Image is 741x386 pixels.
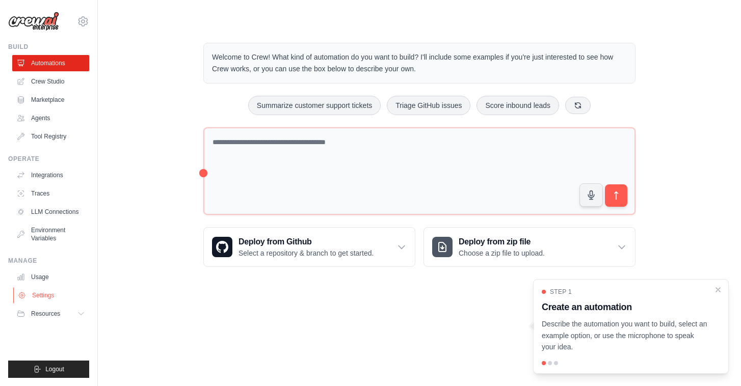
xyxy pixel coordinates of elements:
a: Environment Variables [12,222,89,246]
h3: Deploy from zip file [459,236,545,248]
a: Marketplace [12,92,89,108]
a: Agents [12,110,89,126]
a: Automations [12,55,89,71]
iframe: Chat Widget [690,337,741,386]
h3: Deploy from Github [239,236,374,248]
a: Usage [12,269,89,285]
a: Crew Studio [12,73,89,90]
div: Build [8,43,89,51]
p: Describe the automation you want to build, select an example option, or use the microphone to spe... [542,318,708,353]
h3: Create an automation [542,300,708,314]
button: Summarize customer support tickets [248,96,381,115]
a: Tool Registry [12,128,89,145]
span: Logout [45,365,64,373]
a: Settings [13,287,90,304]
span: Step 1 [550,288,572,296]
a: Traces [12,185,89,202]
img: Logo [8,12,59,31]
button: Logout [8,361,89,378]
p: Select a repository & branch to get started. [239,248,374,258]
p: Choose a zip file to upload. [459,248,545,258]
a: Integrations [12,167,89,183]
div: Manage [8,257,89,265]
a: LLM Connections [12,204,89,220]
span: Resources [31,310,60,318]
p: Welcome to Crew! What kind of automation do you want to build? I'll include some examples if you'... [212,51,627,75]
button: Close walkthrough [714,286,722,294]
div: Operate [8,155,89,163]
button: Score inbound leads [477,96,559,115]
button: Triage GitHub issues [387,96,470,115]
button: Resources [12,306,89,322]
